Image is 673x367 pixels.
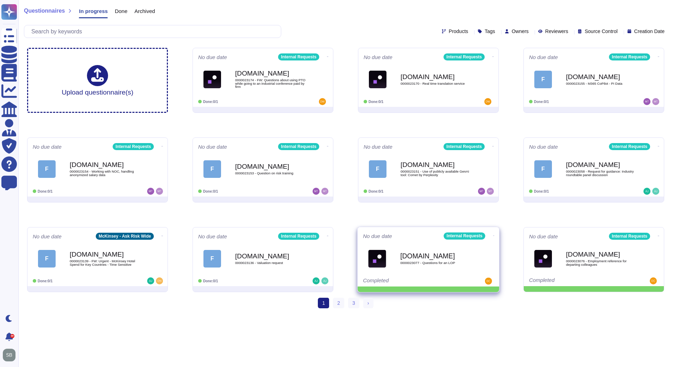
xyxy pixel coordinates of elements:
[278,233,319,240] div: Internal Requests
[203,160,221,178] div: F
[529,234,558,239] span: No due date
[235,261,306,265] span: 0000023136 - Valuation request
[566,170,636,176] span: 0000023058 - Request for guidance: Industry roundtable panel discussion
[70,251,140,258] b: [DOMAIN_NAME]
[566,161,636,168] b: [DOMAIN_NAME]
[156,277,163,284] img: user
[235,172,306,175] span: 0000023153 - Question on risk training
[401,73,471,80] b: [DOMAIN_NAME]
[534,189,549,193] span: Done: 0/1
[203,189,218,193] span: Done: 0/1
[369,189,383,193] span: Done: 0/1
[313,277,320,284] img: user
[333,298,344,308] a: 2
[10,334,14,338] div: 9+
[364,144,392,149] span: No due date
[369,160,386,178] div: F
[147,188,154,195] img: user
[643,98,650,105] img: user
[444,53,485,60] div: Internal Requests
[33,234,62,239] span: No due date
[487,188,494,195] img: user
[485,29,495,34] span: Tags
[313,188,320,195] img: user
[643,188,650,195] img: user
[400,252,471,259] b: [DOMAIN_NAME]
[3,349,15,361] img: user
[235,163,306,170] b: [DOMAIN_NAME]
[96,233,154,240] div: McKinsey - Ask Risk Wide
[650,277,657,284] img: user
[348,298,359,308] a: 3
[634,29,665,34] span: Creation Date
[566,82,636,85] span: 0000023155 - M365 CoPilot - PI Data
[70,259,140,266] span: 0000023139 - FW: Urgent - McKinsey Hotel Spend for Key Countries - Time Sensitive
[318,298,329,308] span: 1
[534,250,552,268] img: Logo
[203,100,218,104] span: Done: 0/1
[529,144,558,149] span: No due date
[401,170,471,176] span: 0000023151 - Use of publicly available GenAI tool: Comet by Perplexity
[609,233,650,240] div: Internal Requests
[38,189,52,193] span: Done: 0/1
[198,234,227,239] span: No due date
[235,78,306,89] span: 0000023174 - FW: Questions about using PTO while going to an industrial conference paid by firm
[363,233,392,239] span: No due date
[566,73,636,80] b: [DOMAIN_NAME]
[652,98,659,105] img: user
[321,188,328,195] img: user
[367,300,369,306] span: ›
[28,25,281,38] input: Search by keywords
[585,29,617,34] span: Source Control
[198,144,227,149] span: No due date
[1,347,20,363] button: user
[566,251,636,258] b: [DOMAIN_NAME]
[203,71,221,88] img: Logo
[534,160,552,178] div: F
[38,160,56,178] div: F
[484,98,491,105] img: user
[235,253,306,259] b: [DOMAIN_NAME]
[79,8,108,14] span: In progress
[147,277,154,284] img: user
[24,8,65,14] span: Questionnaires
[38,279,52,283] span: Done: 0/1
[321,277,328,284] img: user
[534,71,552,88] div: F
[609,143,650,150] div: Internal Requests
[115,8,127,14] span: Done
[278,143,319,150] div: Internal Requests
[368,250,386,268] img: Logo
[319,98,326,105] img: user
[609,53,650,60] div: Internal Requests
[529,277,615,284] div: Completed
[113,143,154,150] div: Internal Requests
[401,82,471,85] span: 0000023170 - Real time translation service
[278,53,319,60] div: Internal Requests
[444,232,485,239] div: Internal Requests
[512,29,529,34] span: Owners
[401,161,471,168] b: [DOMAIN_NAME]
[203,279,218,283] span: Done: 0/1
[33,144,62,149] span: No due date
[134,8,155,14] span: Archived
[652,188,659,195] img: user
[235,70,306,77] b: [DOMAIN_NAME]
[70,161,140,168] b: [DOMAIN_NAME]
[369,100,383,104] span: Done: 0/1
[400,261,471,265] span: 0000023077 - Questions for an LOP
[478,188,485,195] img: user
[529,54,558,60] span: No due date
[62,65,133,96] div: Upload questionnaire(s)
[566,259,636,266] span: 0000023076 - Employment reference for departing colleagues
[198,54,227,60] span: No due date
[449,29,468,34] span: Products
[485,278,492,285] img: user
[545,29,568,34] span: Reviewers
[203,250,221,268] div: F
[364,54,392,60] span: No due date
[369,71,386,88] img: Logo
[70,170,140,176] span: 0000023154 - Working with NOC, handling anonymized salary data
[363,278,450,285] div: Completed
[534,100,549,104] span: Done: 0/1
